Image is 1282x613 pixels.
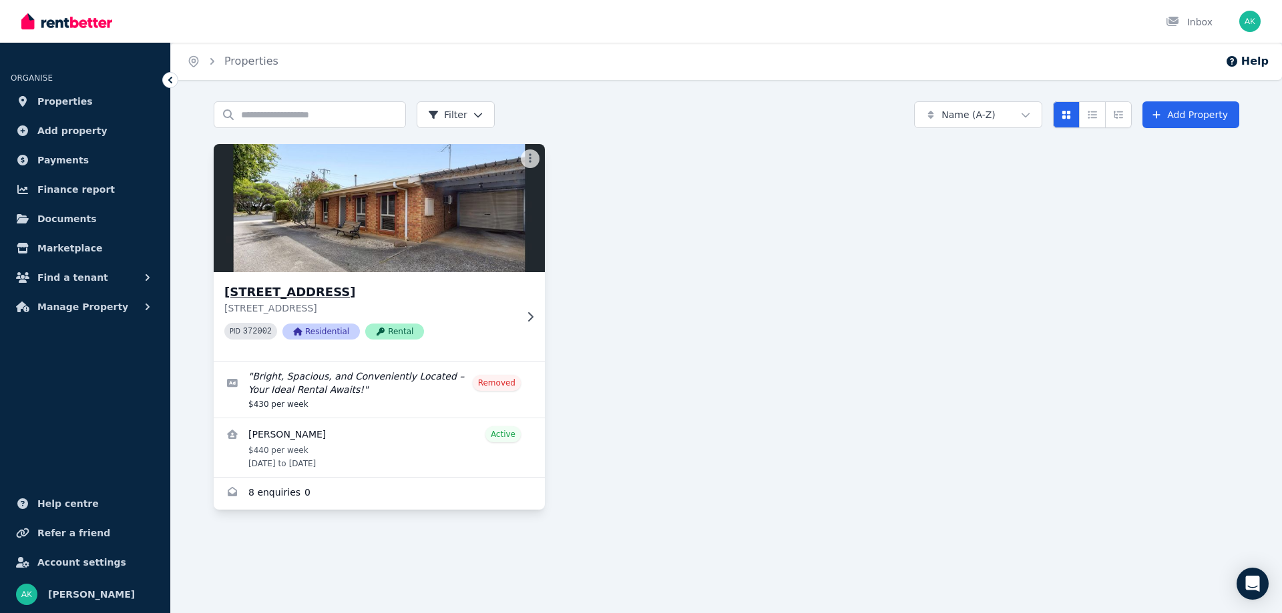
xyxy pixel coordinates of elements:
[1239,11,1261,32] img: Amanda Kristapsons
[11,205,160,232] a: Documents
[37,240,102,256] span: Marketplace
[37,211,97,227] span: Documents
[941,108,996,121] span: Name (A-Z)
[224,301,515,315] p: [STREET_ADDRESS]
[1105,101,1132,128] button: Expanded list view
[11,176,160,203] a: Finance report
[11,293,160,320] button: Manage Property
[1053,101,1080,128] button: Card view
[1053,101,1132,128] div: View options
[417,101,495,128] button: Filter
[37,554,126,570] span: Account settings
[365,324,424,340] span: Rental
[214,144,545,361] a: 1/206 Shell Rd, Ocean Grove[STREET_ADDRESS][STREET_ADDRESS]PID 372002ResidentialRental
[11,117,160,144] a: Add property
[214,478,545,510] a: Enquiries for 1/206 Shell Rd, Ocean Grove
[11,520,160,546] a: Refer a friend
[37,181,115,197] span: Finance report
[11,147,160,173] a: Payments
[16,584,37,605] img: Amanda Kristapsons
[37,269,108,285] span: Find a tenant
[11,549,160,576] a: Account settings
[37,123,108,139] span: Add property
[37,152,89,168] span: Payments
[1225,53,1269,69] button: Help
[171,43,294,80] nav: Breadcrumb
[224,55,278,67] a: Properties
[37,525,110,541] span: Refer a friend
[428,108,467,121] span: Filter
[224,283,515,301] h3: [STREET_ADDRESS]
[230,328,240,335] small: PID
[11,88,160,115] a: Properties
[214,362,545,418] a: Edit listing: Bright, Spacious, and Conveniently Located – Your Ideal Rental Awaits!
[282,324,360,340] span: Residential
[243,327,272,336] code: 372002
[914,101,1042,128] button: Name (A-Z)
[11,264,160,291] button: Find a tenant
[11,490,160,517] a: Help centre
[37,496,99,512] span: Help centre
[1166,15,1213,29] div: Inbox
[11,73,53,83] span: ORGANISE
[1142,101,1239,128] a: Add Property
[48,586,135,602] span: [PERSON_NAME]
[206,141,554,275] img: 1/206 Shell Rd, Ocean Grove
[521,149,540,168] button: More options
[1237,568,1269,600] div: Open Intercom Messenger
[21,11,112,31] img: RentBetter
[11,235,160,261] a: Marketplace
[1079,101,1106,128] button: Compact list view
[37,93,93,109] span: Properties
[214,418,545,477] a: View details for Dan Carpenter
[37,299,128,315] span: Manage Property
